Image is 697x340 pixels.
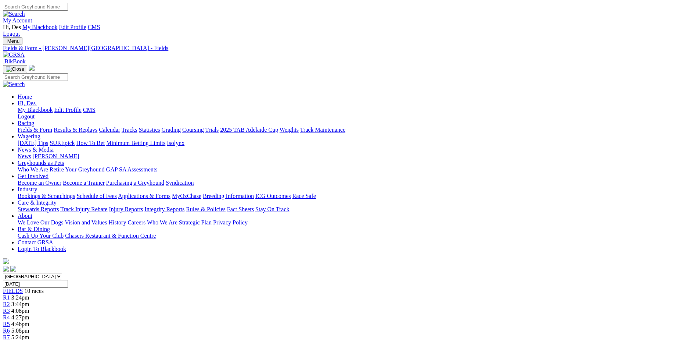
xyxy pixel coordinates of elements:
a: Breeding Information [203,193,254,199]
div: Greyhounds as Pets [18,166,694,173]
span: 5:08pm [11,327,29,334]
img: Close [6,66,24,72]
img: Search [3,81,25,88]
a: Fact Sheets [227,206,254,212]
a: Careers [127,219,145,226]
span: 3:44pm [11,301,29,307]
a: Track Injury Rebate [60,206,107,212]
a: Coursing [182,127,204,133]
a: Logout [3,31,20,37]
div: About [18,219,694,226]
div: Care & Integrity [18,206,694,213]
a: MyOzChase [172,193,201,199]
a: Chasers Restaurant & Function Centre [65,233,156,239]
span: 4:27pm [11,314,29,320]
img: GRSA [3,52,25,58]
a: Schedule of Fees [76,193,116,199]
a: Privacy Policy [213,219,248,226]
a: Bookings & Scratchings [18,193,75,199]
a: Who We Are [18,166,48,173]
a: Vision and Values [65,219,107,226]
a: News [18,153,31,159]
img: Search [3,11,25,17]
a: Wagering [18,133,40,139]
input: Select date [3,280,68,288]
a: Get Involved [18,173,48,179]
span: 4:08pm [11,308,29,314]
div: Get Involved [18,180,694,186]
a: Retire Your Greyhound [50,166,105,173]
a: Edit Profile [54,107,82,113]
a: Greyhounds as Pets [18,160,64,166]
a: R1 [3,294,10,301]
span: 3:24pm [11,294,29,301]
img: twitter.svg [10,266,16,272]
a: Bar & Dining [18,226,50,232]
a: Calendar [99,127,120,133]
a: [DATE] Tips [18,140,48,146]
a: CMS [83,107,96,113]
a: R4 [3,314,10,320]
a: CMS [88,24,100,30]
a: Contact GRSA [18,239,53,245]
span: 10 races [24,288,44,294]
a: Home [18,93,32,100]
a: BlkBook [3,58,26,64]
a: Applications & Forms [118,193,170,199]
div: Hi, Des [18,107,694,120]
span: BlkBook [4,58,26,64]
a: History [108,219,126,226]
a: Who We Are [147,219,177,226]
a: Results & Replays [54,127,97,133]
a: Fields & Form - [PERSON_NAME][GEOGRAPHIC_DATA] - Fields [3,45,694,52]
a: Stewards Reports [18,206,59,212]
div: Racing [18,127,694,133]
a: R2 [3,301,10,307]
button: Toggle navigation [3,65,27,73]
a: R6 [3,327,10,334]
button: Toggle navigation [3,37,22,45]
a: Integrity Reports [144,206,184,212]
a: 2025 TAB Adelaide Cup [220,127,278,133]
a: Racing [18,120,34,126]
a: Care & Integrity [18,199,57,206]
span: R3 [3,308,10,314]
a: Grading [162,127,181,133]
div: Industry [18,193,694,199]
a: Trials [205,127,219,133]
a: Race Safe [292,193,316,199]
a: FIELDS [3,288,23,294]
a: SUREpick [50,140,75,146]
a: Purchasing a Greyhound [106,180,164,186]
span: Hi, Des [18,100,36,106]
a: Isolynx [167,140,184,146]
img: logo-grsa-white.png [3,258,9,264]
a: My Blackbook [22,24,58,30]
a: Tracks [122,127,137,133]
a: Syndication [166,180,194,186]
a: Rules & Policies [186,206,226,212]
div: Bar & Dining [18,233,694,239]
input: Search [3,3,68,11]
a: We Love Our Dogs [18,219,63,226]
div: News & Media [18,153,694,160]
a: R5 [3,321,10,327]
a: Edit Profile [59,24,86,30]
a: Login To Blackbook [18,246,66,252]
a: News & Media [18,146,54,153]
div: My Account [3,24,694,37]
input: Search [3,73,68,81]
a: ICG Outcomes [255,193,291,199]
a: Fields & Form [18,127,52,133]
a: [PERSON_NAME] [32,153,79,159]
a: Track Maintenance [300,127,345,133]
a: Industry [18,186,37,192]
a: My Account [3,17,32,24]
a: Hi, Des [18,100,37,106]
a: Statistics [139,127,160,133]
span: Menu [7,38,19,44]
